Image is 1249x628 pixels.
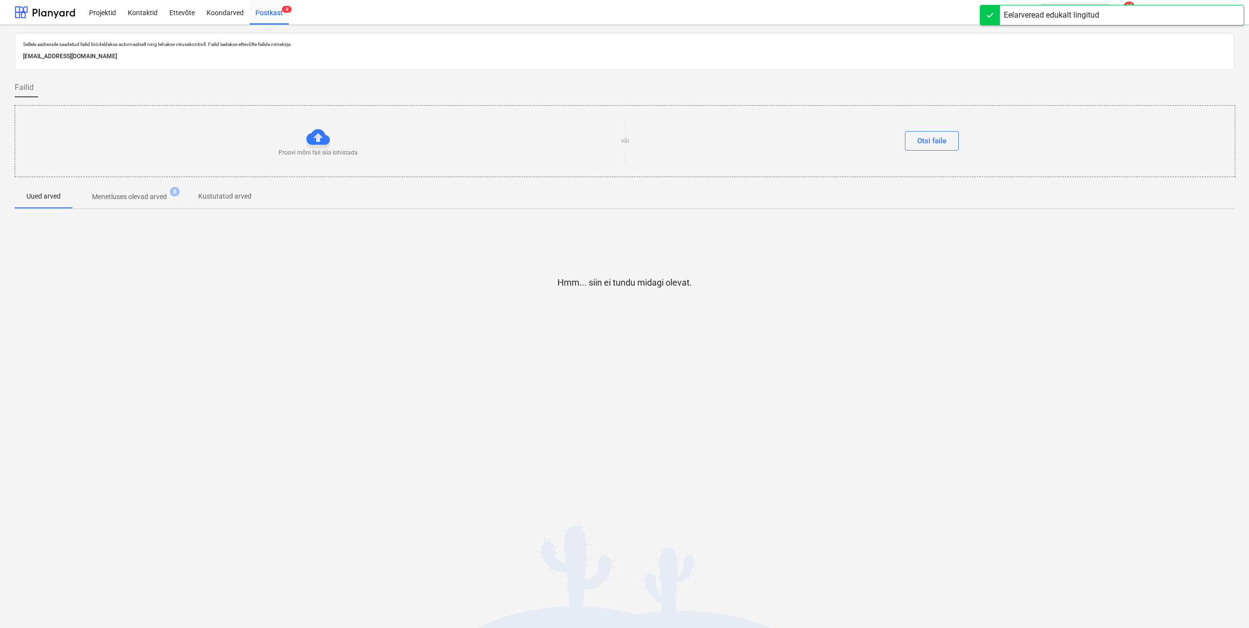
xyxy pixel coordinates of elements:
[1004,9,1099,21] div: Eelarveread edukalt lingitud
[23,41,1226,47] p: Sellele aadressile saadetud failid töödeldakse automaatselt ning tehakse viirusekontroll. Failid ...
[26,191,61,202] p: Uued arved
[198,191,252,202] p: Kustutatud arved
[15,105,1235,177] div: Proovi mõni fail siia lohistadavõiOtsi faile
[170,187,180,197] span: 8
[92,192,167,202] p: Menetluses olevad arved
[557,277,692,289] p: Hmm... siin ei tundu midagi olevat.
[621,137,629,145] p: või
[23,51,1226,62] p: [EMAIL_ADDRESS][DOMAIN_NAME]
[905,131,959,151] button: Otsi faile
[282,6,292,13] span: 8
[278,149,358,157] p: Proovi mõni fail siia lohistada
[917,135,947,147] div: Otsi faile
[15,82,34,93] span: Failid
